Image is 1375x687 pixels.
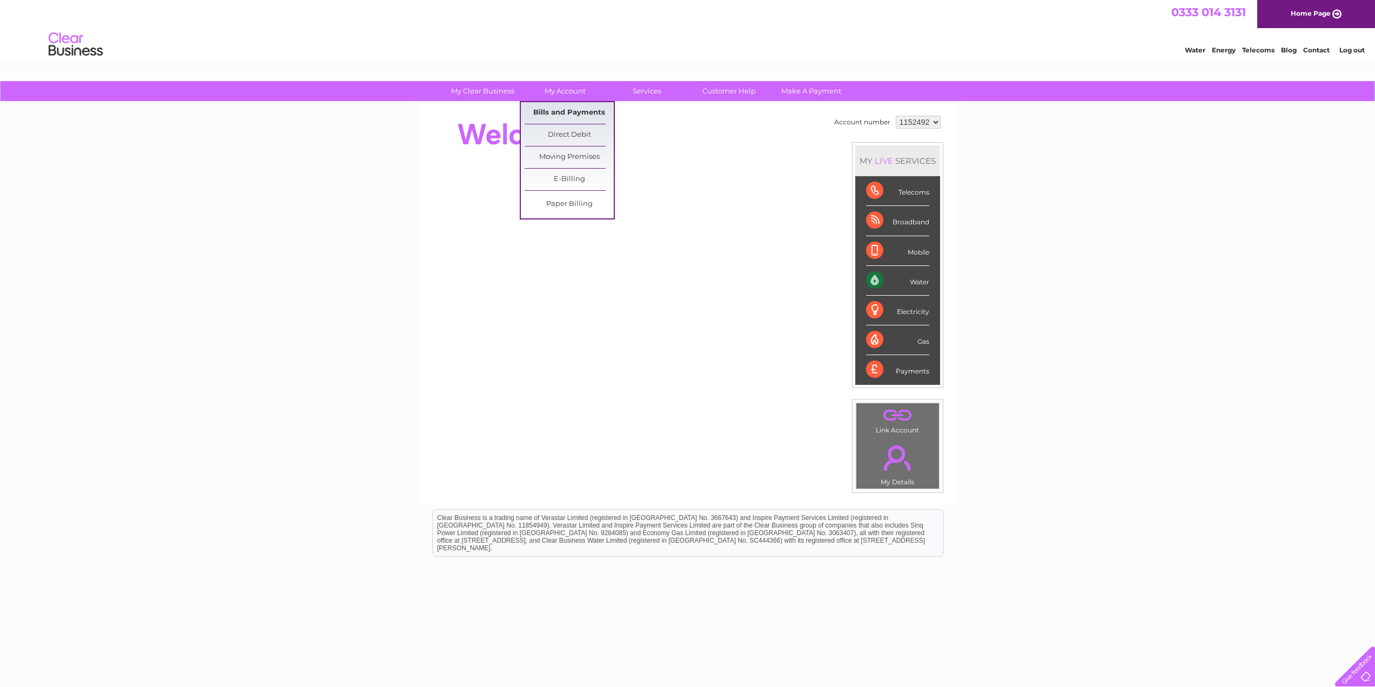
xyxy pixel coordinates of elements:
a: Direct Debit [525,124,614,146]
div: Electricity [866,296,929,325]
a: Telecoms [1242,46,1275,54]
a: Energy [1212,46,1236,54]
div: Clear Business is a trading name of Verastar Limited (registered in [GEOGRAPHIC_DATA] No. 3667643... [433,6,943,52]
a: . [859,439,936,477]
a: Moving Premises [525,146,614,168]
a: Log out [1339,46,1365,54]
a: Contact [1303,46,1330,54]
td: Link Account [856,403,940,437]
a: Water [1185,46,1205,54]
div: MY SERVICES [855,145,940,176]
td: Account number [831,113,893,131]
div: Water [866,266,929,296]
div: Telecoms [866,176,929,206]
a: Paper Billing [525,194,614,215]
a: Customer Help [685,81,774,101]
div: LIVE [873,156,895,166]
a: Make A Payment [767,81,856,101]
img: logo.png [48,28,103,61]
a: Blog [1281,46,1297,54]
a: E-Billing [525,169,614,190]
div: Gas [866,325,929,355]
div: Mobile [866,236,929,266]
a: . [859,406,936,425]
a: My Account [520,81,609,101]
a: Bills and Payments [525,102,614,124]
a: My Clear Business [438,81,527,101]
div: Broadband [866,206,929,236]
a: Services [602,81,692,101]
td: My Details [856,436,940,489]
a: 0333 014 3131 [1171,5,1246,19]
div: Payments [866,355,929,384]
